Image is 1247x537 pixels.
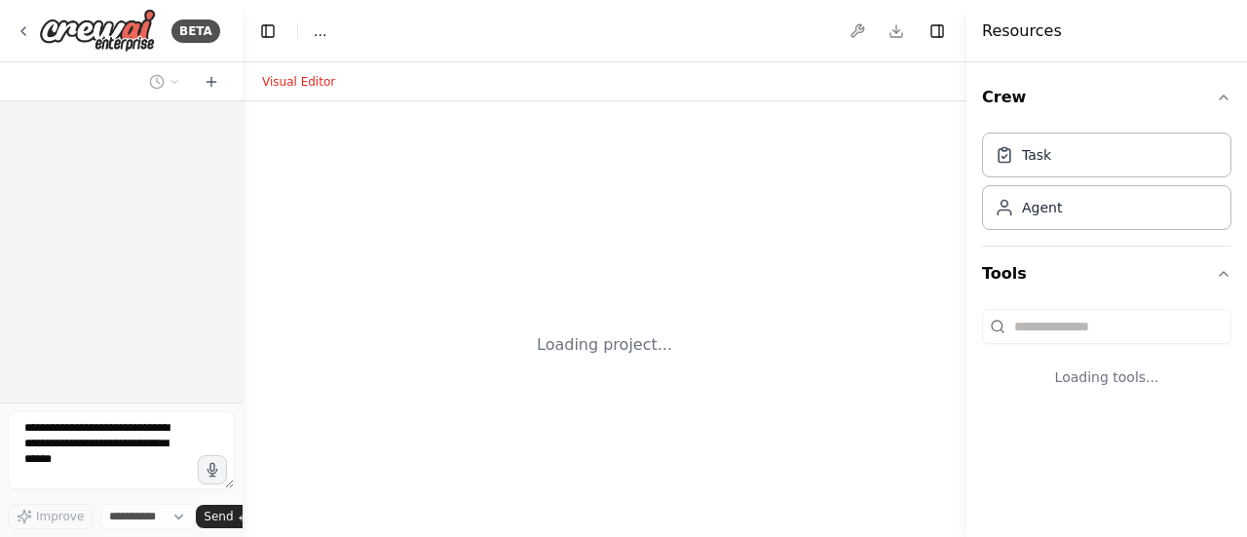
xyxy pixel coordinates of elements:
button: Start a new chat [196,70,227,94]
button: Crew [982,70,1231,125]
div: Loading project... [537,333,672,357]
button: Visual Editor [250,70,347,94]
button: Hide right sidebar [924,18,951,45]
div: Agent [1022,198,1062,217]
span: Improve [36,509,84,524]
img: Logo [39,9,156,53]
button: Tools [982,247,1231,301]
button: Hide left sidebar [254,18,282,45]
div: Tools [982,301,1231,418]
nav: breadcrumb [314,21,326,41]
span: Send [204,509,233,524]
button: Switch to previous chat [141,70,188,94]
div: Loading tools... [982,352,1231,403]
button: Click to speak your automation idea [198,455,227,484]
div: Task [1022,145,1051,165]
button: Improve [8,504,93,529]
div: BETA [171,19,220,43]
button: Send [196,505,256,528]
span: ... [314,21,326,41]
h4: Resources [982,19,1062,43]
div: Crew [982,125,1231,246]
